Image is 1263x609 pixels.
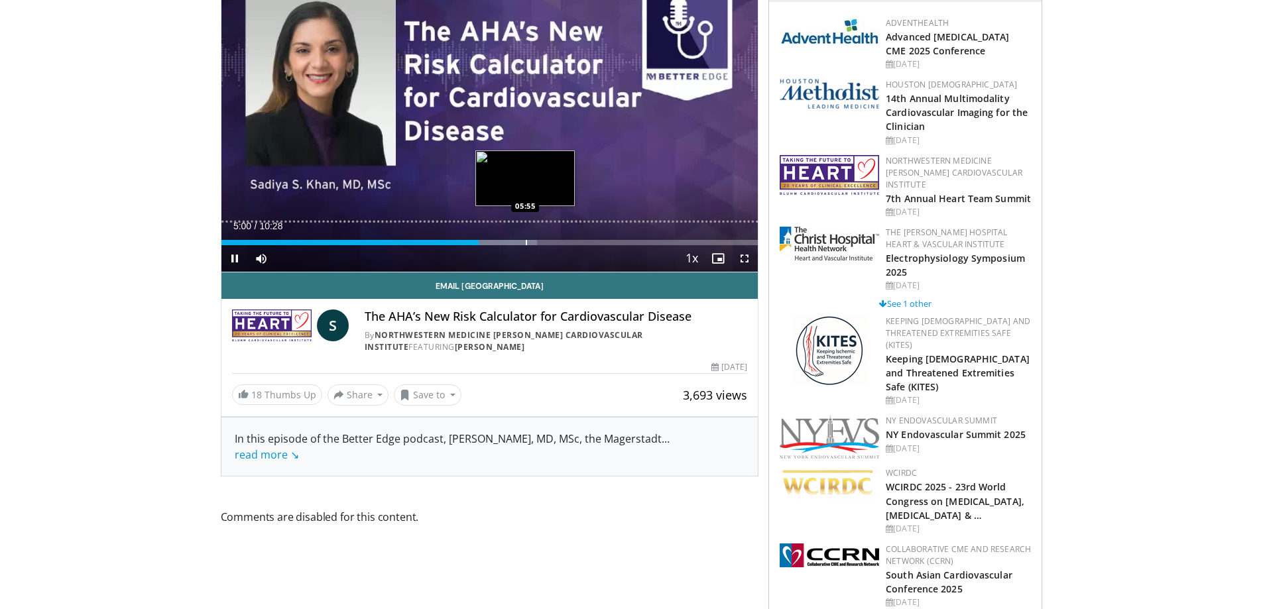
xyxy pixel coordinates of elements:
div: In this episode of the Better Edge podcast, [PERSON_NAME], MD, MSc, the Magerstadt [235,431,745,463]
div: [DATE] [886,394,1031,406]
a: Northwestern Medicine [PERSON_NAME] Cardiovascular Institute [365,329,643,353]
a: See 1 other [879,298,932,309]
a: Keeping [DEMOGRAPHIC_DATA] and Threatened Extremities Safe (KITES) [886,353,1030,393]
img: bf26f766-c297-4107-aaff-b3718bba667b.png.150x105_q85_autocrop_double_scale_upscale_version-0.2.png [793,315,867,385]
img: f8a43200-de9b-4ddf-bb5c-8eb0ded660b2.png.150x105_q85_autocrop_double_scale_upscale_version-0.2.png [780,155,879,195]
button: Save to [394,384,461,406]
span: Comments are disabled for this content. [221,508,759,526]
a: [PERSON_NAME] [455,341,525,353]
button: Mute [248,245,274,272]
img: 32b1860c-ff7d-4915-9d2b-64ca529f373e.jpg.150x105_q85_autocrop_double_scale_upscale_version-0.2.jpg [780,227,879,260]
a: The [PERSON_NAME] Hospital Heart & Vascular Institute [886,227,1007,250]
h4: The AHA’s New Risk Calculator for Cardiovascular Disease [365,309,748,324]
div: Progress Bar [221,240,758,245]
span: 3,693 views [683,387,747,403]
a: NY Endovascular Summit 2025 [886,428,1026,441]
a: AdventHealth [886,17,949,28]
div: [DATE] [886,596,1031,608]
button: Enable picture-in-picture mode [705,245,731,272]
div: [DATE] [886,206,1031,218]
a: Collaborative CME and Research Network (CCRN) [886,543,1031,567]
img: 5c3c682d-da39-4b33-93a5-b3fb6ba9580b.jpg.150x105_q85_autocrop_double_scale_upscale_version-0.2.jpg [780,17,879,44]
button: Fullscreen [731,245,758,272]
a: S [317,309,349,341]
button: Share [328,384,389,406]
img: a04ee3ba-8487-4636-b0fb-5e8d268f3737.png.150x105_q85_autocrop_double_scale_upscale_version-0.2.png [780,543,879,567]
a: Houston [DEMOGRAPHIC_DATA] [886,79,1017,90]
img: image.jpeg [475,150,575,206]
a: NY Endovascular Summit [886,415,997,426]
a: South Asian Cardiovascular Conference 2025 [886,569,1012,595]
div: [DATE] [886,523,1031,535]
a: Keeping [DEMOGRAPHIC_DATA] and Threatened Extremities Safe (KITES) [886,315,1030,351]
a: Advanced [MEDICAL_DATA] CME 2025 Conference [886,30,1009,57]
img: 5e4488cc-e109-4a4e-9fd9-73bb9237ee91.png.150x105_q85_autocrop_double_scale_upscale_version-0.2.png [780,79,879,109]
button: Playback Rate [678,245,705,272]
div: [DATE] [886,58,1031,70]
span: 10:28 [259,221,282,231]
a: read more ↘ [235,447,299,462]
a: Email [GEOGRAPHIC_DATA] [221,272,758,299]
div: [DATE] [886,443,1031,455]
div: [DATE] [886,135,1031,146]
a: 18 Thumbs Up [232,384,322,405]
span: / [255,221,257,231]
div: By FEATURING [365,329,748,353]
img: ffc82633-9a14-4d8c-a33d-97fccf70c641.png.150x105_q85_autocrop_double_scale_upscale_version-0.2.png [780,467,879,500]
div: [DATE] [886,280,1031,292]
button: Pause [221,245,248,272]
a: Electrophysiology Symposium 2025 [886,252,1025,278]
a: WCIRDC [886,467,917,478]
a: Northwestern Medicine [PERSON_NAME] Cardiovascular Institute [886,155,1022,190]
span: 18 [251,388,262,401]
img: 9866eca1-bcc5-4ff0-8365-49bf9677412e.png.150x105_q85_autocrop_double_scale_upscale_version-0.2.png [780,415,879,459]
a: 14th Annual Multimodality Cardiovascular Imaging for the Clinician [886,92,1028,133]
img: Northwestern Medicine Bluhm Cardiovascular Institute [232,309,312,341]
span: 5:00 [233,221,251,231]
span: ... [235,431,670,462]
a: WCIRDC 2025 - 23rd World Congress on [MEDICAL_DATA], [MEDICAL_DATA] & … [886,480,1024,521]
a: 7th Annual Heart Team Summit [886,192,1031,205]
div: [DATE] [711,361,747,373]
